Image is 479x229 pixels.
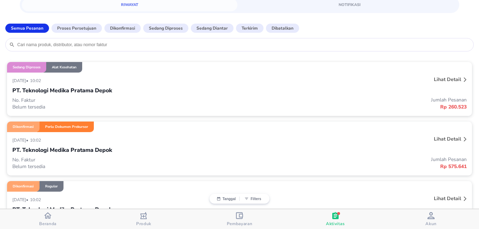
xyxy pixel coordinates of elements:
[12,137,30,143] p: [DATE] •
[383,209,479,229] button: Akun
[242,25,258,31] p: Terkirim
[57,25,96,31] p: Proses Persetujuan
[434,76,461,83] p: Lihat detail
[227,221,253,227] span: Pembayaran
[149,25,183,31] p: Sedang diproses
[326,221,345,227] span: Aktivitas
[13,65,41,70] p: Sedang diproses
[13,124,34,129] p: Dikonfirmasi
[191,24,234,33] button: Sedang diantar
[240,197,266,201] button: Filters
[26,1,233,8] span: Riwayat
[30,137,43,143] p: 10:02
[13,184,34,189] p: Dikonfirmasi
[196,25,228,31] p: Sedang diantar
[110,25,135,31] p: Dikonfirmasi
[143,24,188,33] button: Sedang diproses
[11,25,43,31] p: Semua Pesanan
[192,209,287,229] button: Pembayaran
[240,163,467,170] p: Rp 575.641
[213,197,240,201] button: Tanggal
[96,209,192,229] button: Produk
[136,221,151,227] span: Produk
[12,97,240,104] p: No. Faktur
[17,42,470,48] input: Cari nama produk, distributor, atau nomor faktur
[12,163,240,170] p: Belum tersedia
[425,221,437,227] span: Akun
[12,104,240,110] p: Belum tersedia
[240,103,467,111] p: Rp 260.523
[12,78,30,83] p: [DATE] •
[45,184,58,189] p: Reguler
[266,24,299,33] button: Dibatalkan
[287,209,383,229] button: Aktivitas
[45,124,88,129] p: Perlu Dokumen Prekursor
[12,156,240,163] p: No. Faktur
[272,25,293,31] p: Dibatalkan
[246,1,453,8] span: Notifikasi
[104,24,141,33] button: Dikonfirmasi
[12,146,112,154] p: PT. Teknologi Medika Pratama Depok
[236,24,263,33] button: Terkirim
[12,205,112,214] p: PT. Teknologi Medika Pratama Depok
[434,136,461,142] p: Lihat detail
[240,97,467,103] p: Jumlah Pesanan
[51,24,102,33] button: Proses Persetujuan
[240,156,467,163] p: Jumlah Pesanan
[30,78,43,83] p: 10:02
[5,24,49,33] button: Semua Pesanan
[52,65,77,70] p: Alat Kesehatan
[39,221,56,227] span: Beranda
[12,86,112,95] p: PT. Teknologi Medika Pratama Depok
